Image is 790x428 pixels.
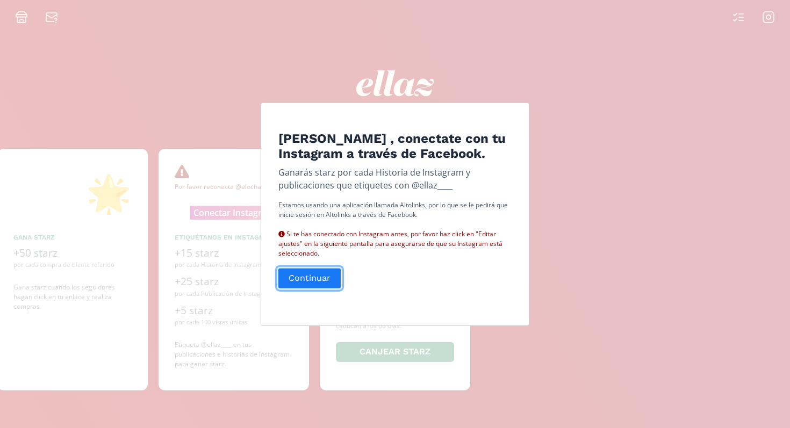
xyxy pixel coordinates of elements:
[277,267,342,290] button: Continuar
[261,102,529,325] div: Edit Program
[278,130,512,162] h4: [PERSON_NAME] , conectate con tu Instagram a través de Facebook.
[278,166,512,192] p: Ganarás starz por cada Historia de Instagram y publicaciones que etiquetes con @ellaz____
[278,220,512,258] div: Si te has conectado con Instagram antes, por favor haz click en "Editar ajustes" en la siguiente ...
[278,200,512,258] p: Estamos usando una aplicación llamada Altolinks, por lo que se le pedirá que inicie sesión en Alt...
